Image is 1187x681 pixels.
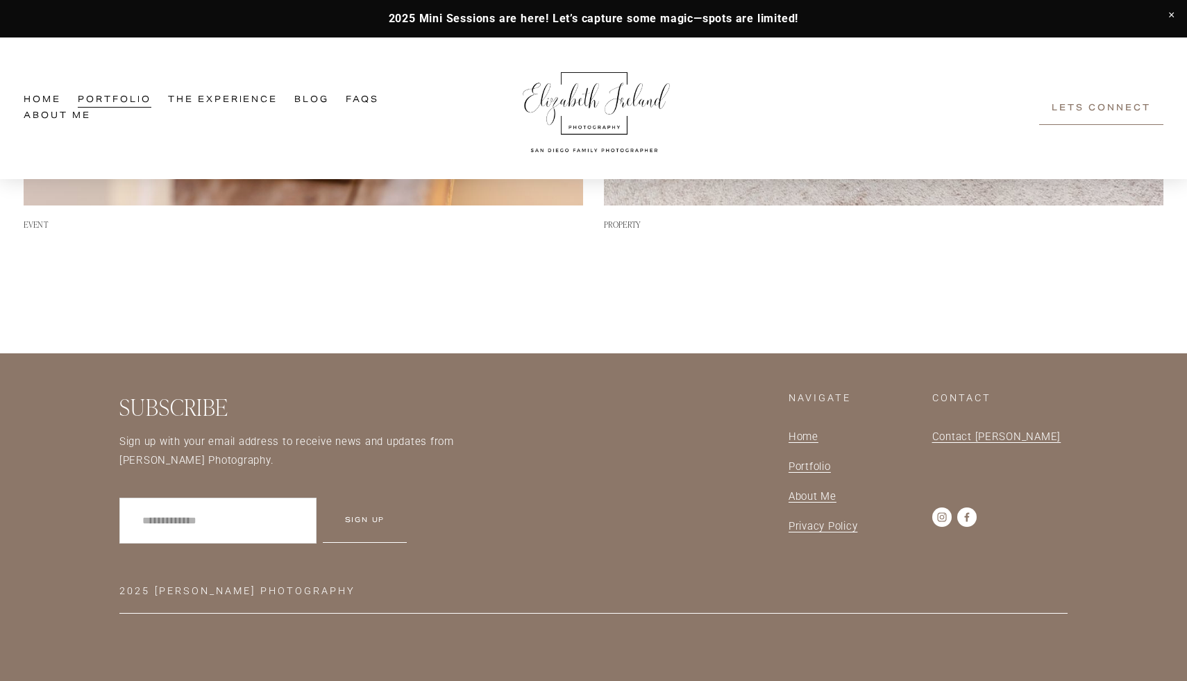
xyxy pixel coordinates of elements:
[119,392,494,421] h2: Subscribe
[294,92,329,108] a: Blog
[789,460,831,473] span: Portfolio
[932,392,1068,405] h4: Contact
[932,507,952,527] a: Instagram
[168,92,278,108] a: folder dropdown
[957,507,977,527] a: Facebook
[24,92,61,108] a: Home
[119,585,685,598] h4: 2025 [PERSON_NAME] Photography
[932,428,1061,446] a: Contact [PERSON_NAME]
[24,108,91,125] a: About Me
[323,498,407,544] button: Sign Up
[168,93,278,108] span: The Experience
[1039,92,1163,125] a: Lets Connect
[604,219,1163,230] h3: PROPERTY
[789,392,925,405] h4: NavigatE
[345,513,385,528] span: Sign Up
[789,457,831,476] a: Portfolio
[119,432,494,470] p: Sign up with your email address to receive news and updates from [PERSON_NAME] Photography.
[789,428,818,446] a: Home
[789,487,836,506] a: About Me
[24,219,583,230] h3: EVENT
[346,92,379,108] a: FAQs
[789,517,857,536] a: Privacy Policy
[78,92,151,108] a: Portfolio
[515,59,675,158] img: Elizabeth Ireland Photography San Diego Family Photographer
